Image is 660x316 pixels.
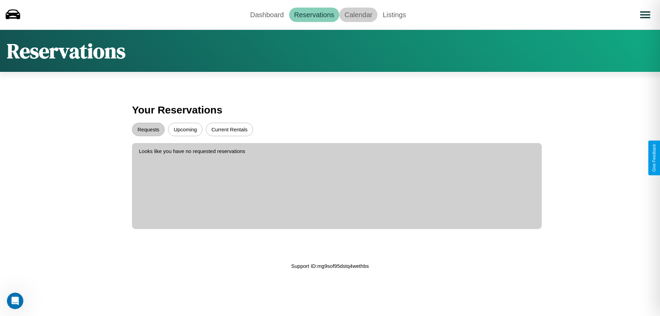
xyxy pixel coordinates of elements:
[377,8,411,22] a: Listings
[636,5,655,24] button: Open menu
[339,8,377,22] a: Calendar
[291,261,369,271] p: Support ID: mg9sof95dstq4wethbs
[7,37,125,65] h1: Reservations
[168,123,202,136] button: Upcoming
[139,146,535,156] p: Looks like you have no requested reservations
[289,8,340,22] a: Reservations
[132,101,528,119] h3: Your Reservations
[7,293,23,309] iframe: Intercom live chat
[652,144,657,172] div: Give Feedback
[132,123,165,136] button: Requests
[245,8,289,22] a: Dashboard
[206,123,253,136] button: Current Rentals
